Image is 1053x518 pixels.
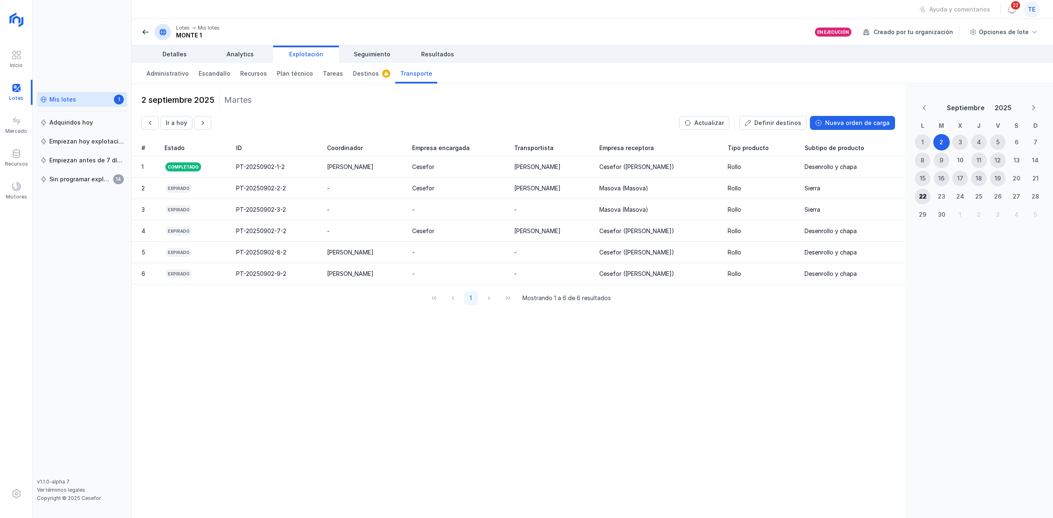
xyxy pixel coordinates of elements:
[979,28,1029,36] div: Opciones de lote
[728,144,769,152] span: Tipo producto
[37,134,127,149] a: Empiezan hoy explotación
[199,69,230,78] span: Escandallo
[514,184,561,192] div: [PERSON_NAME]
[919,210,926,219] div: 29
[412,184,434,192] div: Cesefor
[913,169,932,187] td: 15
[1032,156,1039,164] div: 14
[412,206,415,214] div: -
[988,187,1007,206] td: 26
[236,184,286,192] div: PT-20250902-2-2
[49,156,124,164] div: Empiezan antes de 7 días
[141,248,145,257] div: 5
[599,227,674,235] div: Cesefor ([PERSON_NAME])
[236,206,286,214] div: PT-20250902-3-2
[914,2,995,16] button: Ayuda y comentarios
[405,46,471,63] a: Resultados
[141,227,145,235] div: 4
[977,122,981,129] span: J
[272,63,318,83] a: Plan técnico
[353,69,379,78] span: Destinos
[327,144,363,152] span: Coordinador
[970,133,988,151] td: 4
[805,270,857,278] div: Desenrollo y chapa
[599,184,648,192] div: Masova (Masova)
[805,248,857,257] div: Desenrollo y chapa
[514,206,517,214] div: -
[817,29,849,35] div: En ejecución
[37,92,127,107] a: Mis lotes1
[728,206,741,214] div: Rollo
[929,5,990,14] div: Ayuda y comentarios
[6,194,27,200] div: Motores
[162,50,187,58] span: Detalles
[919,192,926,201] div: 22
[277,69,313,78] span: Plan técnico
[141,46,207,63] a: Detalles
[236,270,286,278] div: PT-20250902-9-2
[944,100,988,115] button: Choose Month
[5,161,28,167] div: Recursos
[327,270,373,278] div: [PERSON_NAME]
[994,192,1002,201] div: 26
[10,62,23,69] div: Inicio
[37,172,127,187] a: Sin programar explotación14
[318,63,348,83] a: Tareas
[49,137,124,146] div: Empiezan hoy explotación
[805,227,857,235] div: Desenrollo y chapa
[289,50,323,58] span: Explotación
[739,116,807,130] button: Definir destinos
[273,46,339,63] a: Explotación
[976,174,982,183] div: 18
[951,187,970,206] td: 24
[522,294,611,302] span: Mostrando 1 a 6 de 6 resultados
[198,25,220,31] div: Mis lotes
[165,162,202,172] div: Completado
[464,291,478,305] button: Page 1
[514,144,554,152] span: Transportista
[176,31,220,39] div: MONTE 1
[165,204,193,215] div: Expirado
[37,115,127,130] a: Adquiridos hoy
[694,119,724,127] div: Actualizar
[995,156,1001,164] div: 12
[977,210,981,219] div: 2
[825,119,890,127] div: Nueva orden de carga
[805,144,864,152] span: Subtipo de producto
[165,268,193,279] div: Expirado
[412,163,434,171] div: Cesefor
[805,206,820,214] div: Sierra
[679,116,729,130] button: Actualizar
[754,119,801,127] div: Definir destinos
[37,479,127,485] div: v1.1.0-alpha.7
[160,116,193,130] button: Ir a hoy
[1026,206,1045,224] td: 5
[1015,138,1018,146] div: 6
[996,210,1000,219] div: 3
[194,63,235,83] a: Escandallo
[1026,187,1045,206] td: 28
[323,69,343,78] span: Tareas
[5,128,27,134] div: Mercado
[913,206,932,224] td: 29
[1013,192,1020,201] div: 27
[728,184,741,192] div: Rollo
[165,144,185,152] span: Estado
[951,169,970,187] td: 17
[236,163,285,171] div: PT-20250902-1-2
[921,156,924,164] div: 8
[970,206,988,224] td: 2
[938,192,945,201] div: 23
[916,102,932,114] button: Previous Month
[514,270,517,278] div: -
[1034,138,1037,146] div: 7
[6,9,27,30] img: logoRight.svg
[421,50,454,58] span: Resultados
[1034,210,1037,219] div: 5
[728,163,741,171] div: Rollo
[514,248,517,257] div: -
[913,187,932,206] td: 22
[599,270,674,278] div: Cesefor ([PERSON_NAME])
[327,206,329,214] div: -
[1007,133,1026,151] td: 6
